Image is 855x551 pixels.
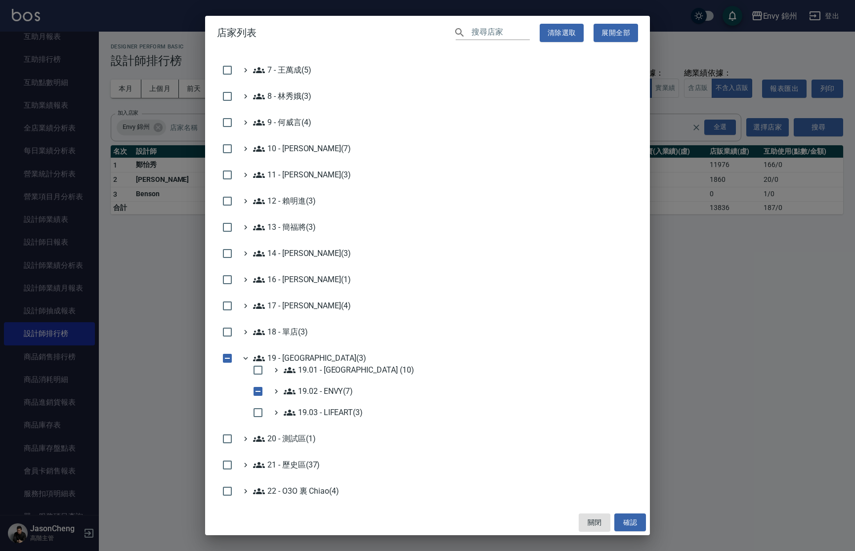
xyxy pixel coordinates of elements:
[253,64,311,76] span: 7 - 王萬成(5)
[284,364,414,376] span: 19.01 - [GEOGRAPHIC_DATA] (10)
[594,24,638,42] button: 展開全部
[284,385,353,397] span: 19.02 - ENVY(7)
[253,459,320,471] span: 21 - 歷史區(37)
[579,513,610,532] button: 關閉
[253,326,308,338] span: 18 - 單店(3)
[253,221,315,233] span: 13 - 簡福將(3)
[253,274,351,286] span: 16 - [PERSON_NAME](1)
[253,117,311,128] span: 9 - 何威言(4)
[284,407,363,419] span: 19.03 - LIFEART(3)
[253,352,366,364] span: 19 - [GEOGRAPHIC_DATA](3)
[253,485,339,497] span: 22 - O3O 裏 Chiao(4)
[253,300,351,312] span: 17 - [PERSON_NAME](4)
[471,26,530,40] input: 搜尋店家
[253,169,351,181] span: 11 - [PERSON_NAME](3)
[540,24,584,42] button: 清除選取
[205,16,650,50] h2: 店家列表
[253,433,315,445] span: 20 - 測試區(1)
[253,248,351,259] span: 14 - [PERSON_NAME](3)
[253,195,315,207] span: 12 - 賴明進(3)
[614,513,646,532] button: 確認
[253,90,311,102] span: 8 - 林秀娥(3)
[253,143,351,155] span: 10 - [PERSON_NAME](7)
